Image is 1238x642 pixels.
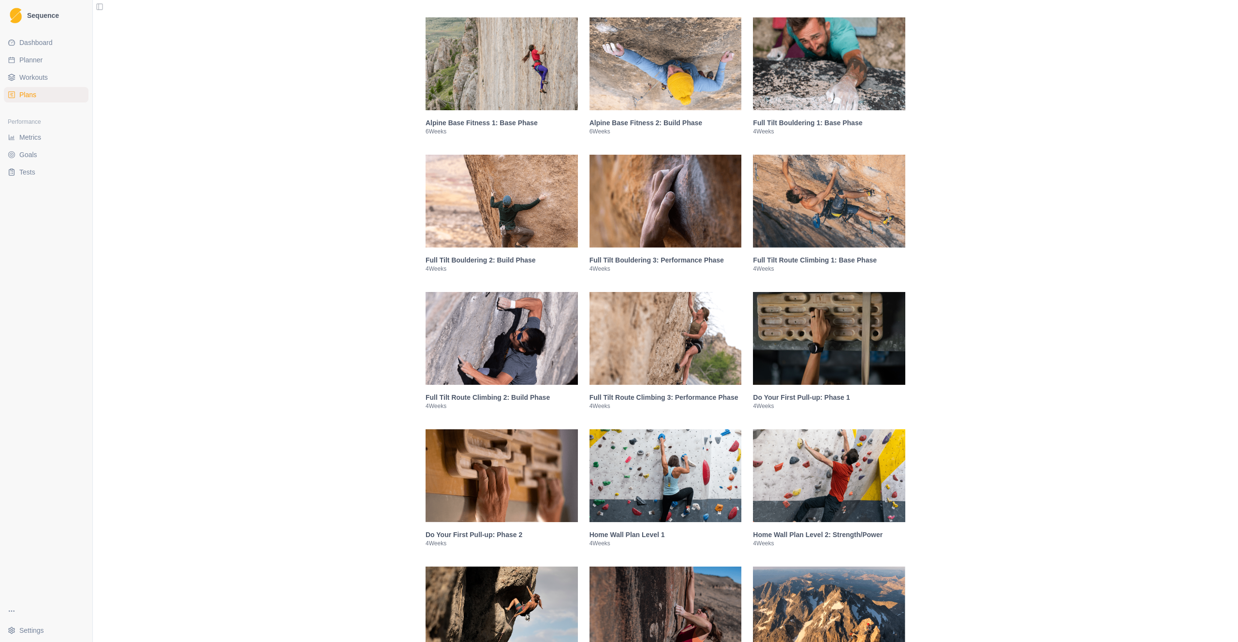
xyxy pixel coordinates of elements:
[426,292,578,385] img: Full Tilt Route Climbing 2: Build Phase
[753,540,905,547] p: 4 Weeks
[4,35,88,50] a: Dashboard
[10,8,22,24] img: Logo
[426,155,578,248] img: Full Tilt Bouldering 2: Build Phase
[590,429,742,522] img: Home Wall Plan Level 1
[426,128,578,135] p: 6 Weeks
[4,70,88,85] a: Workouts
[753,155,905,248] img: Full Tilt Route Climbing 1: Base Phase
[590,402,742,410] p: 4 Weeks
[4,164,88,180] a: Tests
[19,132,41,142] span: Metrics
[426,530,578,540] h3: Do Your First Pull-up: Phase 2
[19,167,35,177] span: Tests
[4,130,88,145] a: Metrics
[753,393,905,402] h3: Do Your First Pull-up: Phase 1
[4,147,88,162] a: Goals
[426,540,578,547] p: 4 Weeks
[426,393,578,402] h3: Full Tilt Route Climbing 2: Build Phase
[4,623,88,638] button: Settings
[590,17,742,110] img: Alpine Base Fitness 2: Build Phase
[4,4,88,27] a: LogoSequence
[590,255,742,265] h3: Full Tilt Bouldering 3: Performance Phase
[753,429,905,522] img: Home Wall Plan Level 2: Strength/Power
[19,38,53,47] span: Dashboard
[590,540,742,547] p: 4 Weeks
[426,265,578,273] p: 4 Weeks
[590,265,742,273] p: 4 Weeks
[753,265,905,273] p: 4 Weeks
[426,118,578,128] h3: Alpine Base Fitness 1: Base Phase
[753,255,905,265] h3: Full Tilt Route Climbing 1: Base Phase
[753,118,905,128] h3: Full Tilt Bouldering 1: Base Phase
[426,429,578,522] img: Do Your First Pull-up: Phase 2
[753,530,905,540] h3: Home Wall Plan Level 2: Strength/Power
[590,393,742,402] h3: Full Tilt Route Climbing 3: Performance Phase
[4,114,88,130] div: Performance
[753,292,905,385] img: Do Your First Pull-up: Phase 1
[19,90,36,100] span: Plans
[590,155,742,248] img: Full Tilt Bouldering 3: Performance Phase
[753,17,905,110] img: Full Tilt Bouldering 1: Base Phase
[590,530,742,540] h3: Home Wall Plan Level 1
[27,12,59,19] span: Sequence
[4,52,88,68] a: Planner
[19,150,37,160] span: Goals
[590,292,742,385] img: Full Tilt Route Climbing 3: Performance Phase
[753,402,905,410] p: 4 Weeks
[590,128,742,135] p: 6 Weeks
[426,17,578,110] img: Alpine Base Fitness 1: Base Phase
[426,402,578,410] p: 4 Weeks
[426,255,578,265] h3: Full Tilt Bouldering 2: Build Phase
[19,55,43,65] span: Planner
[753,128,905,135] p: 4 Weeks
[4,87,88,102] a: Plans
[590,118,742,128] h3: Alpine Base Fitness 2: Build Phase
[19,73,48,82] span: Workouts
